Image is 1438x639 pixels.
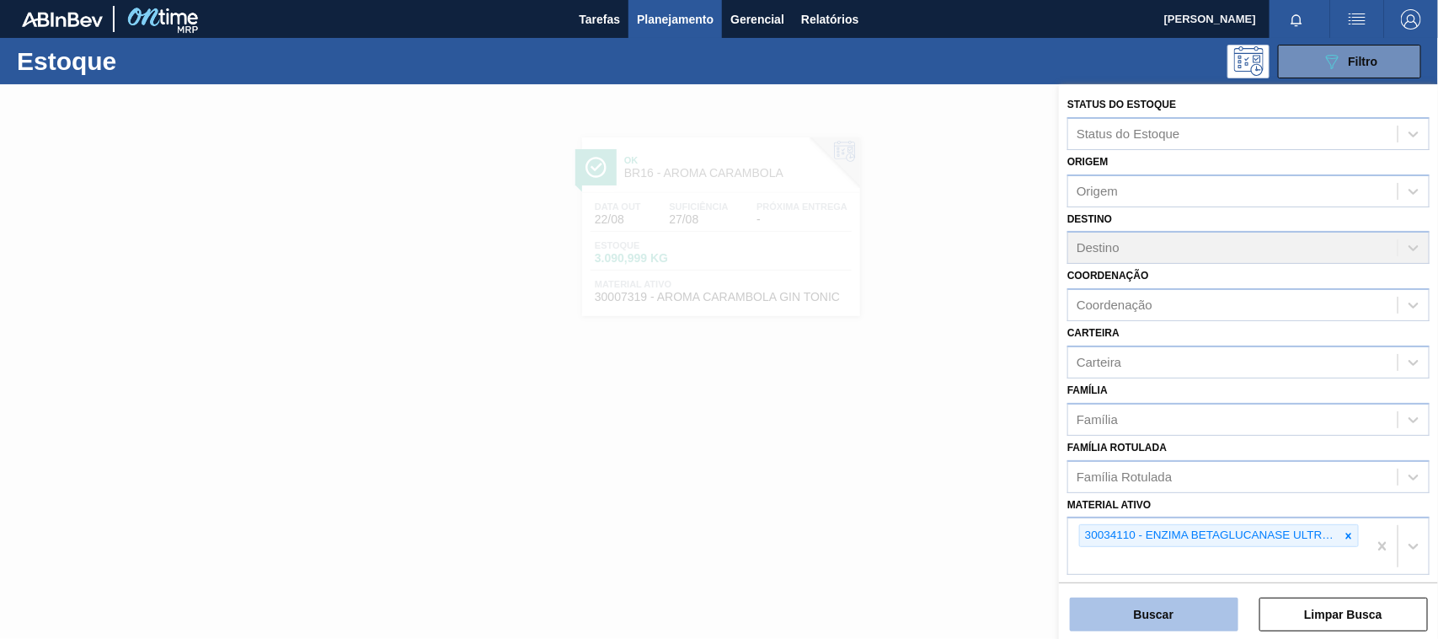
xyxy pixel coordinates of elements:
[801,9,858,30] span: Relatórios
[1278,45,1421,78] button: Filtro
[1067,213,1112,225] label: Destino
[1349,55,1378,68] span: Filtro
[1067,442,1167,454] label: Família Rotulada
[1067,270,1149,282] label: Coordenação
[1077,298,1152,313] div: Coordenação
[1270,8,1323,31] button: Notificações
[637,9,714,30] span: Planejamento
[22,12,103,27] img: TNhmsLtSVTkK8tSr43FrP2fwEKptu5GPRR3wAAAABJRU5ErkJggg==
[1077,355,1121,369] div: Carteira
[1067,327,1120,339] label: Carteira
[730,9,784,30] span: Gerencial
[1347,9,1367,30] img: userActions
[1077,126,1180,141] div: Status do Estoque
[1077,412,1118,427] div: Família
[1067,384,1108,396] label: Família
[1227,45,1270,78] div: Pogramando: nenhum usuário selecionado
[1077,470,1172,484] div: Família Rotulada
[1067,156,1109,168] label: Origem
[1077,184,1118,198] div: Origem
[1067,99,1176,110] label: Status do Estoque
[17,51,264,71] h1: Estoque
[1401,9,1421,30] img: Logout
[1067,499,1152,511] label: Material ativo
[1080,525,1339,546] div: 30034110 - ENZIMA BETAGLUCANASE ULTRAFLO PRIME
[579,9,620,30] span: Tarefas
